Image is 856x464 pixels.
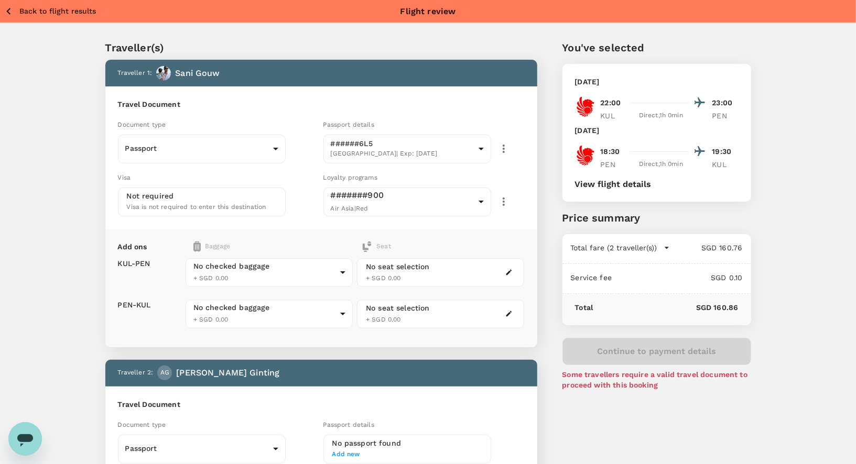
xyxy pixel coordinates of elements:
p: Total [575,302,593,313]
div: No checked baggage [193,261,336,271]
span: Visa is not required to enter this destination [127,203,266,211]
span: + SGD 0.00 [193,274,229,282]
span: Air Asia | Red [331,205,369,212]
span: Document type [118,121,166,128]
p: Passport [125,143,269,153]
p: 23:00 [712,97,739,108]
p: 18:30 [601,146,620,157]
span: + SGD 0.00 [366,274,401,282]
span: + SGD 0.00 [193,316,229,323]
p: Price summary [562,210,751,226]
h6: Travel Document [118,99,525,111]
p: Traveller 1 : [118,68,153,79]
div: No checked baggage+ SGD 0.00 [186,258,353,287]
p: Service fee [571,272,612,283]
span: + SGD 0.00 [366,316,401,323]
div: No seat selection [366,261,430,272]
button: View flight details [575,180,652,189]
div: Baggage [193,241,316,252]
p: ######6L5 [331,138,474,149]
img: baggage-icon [193,241,201,252]
span: Visa [118,174,131,181]
span: AG [160,368,169,378]
div: No checked baggage+ SGD 0.00 [186,300,353,328]
p: Not required [127,191,174,201]
span: Passport details [323,421,374,428]
p: SGD 160.76 [670,242,743,253]
p: PEN - KUL [118,300,151,310]
p: Back to flight results [19,6,96,16]
span: Add new [332,449,482,460]
p: [DATE] [575,125,600,136]
div: ######6L5[GEOGRAPHIC_DATA]| Exp: [DATE] [323,131,491,167]
div: Direct , 1h 0min [633,111,689,121]
p: KUL [712,159,739,170]
div: #######900Air Asia|Red [323,182,491,222]
p: KUL [601,111,627,121]
div: No seat selection [366,303,430,314]
h6: No passport found [332,438,482,449]
div: No checked baggage [193,302,336,313]
img: avatar-6695f0dd85a4d.png [156,66,171,81]
p: SGD 160.86 [593,302,738,313]
p: Sani Gouw [175,67,220,80]
div: Seat [362,241,391,252]
p: KUL - PEN [118,258,150,269]
p: [DATE] [575,76,600,87]
h6: Travel Document [118,399,525,411]
span: Loyalty programs [323,174,377,181]
p: Total fare (2 traveller(s)) [571,242,657,253]
button: Back to flight results [4,5,96,18]
iframe: Button to launch messaging window [8,422,42,456]
img: OD [575,96,596,117]
span: [GEOGRAPHIC_DATA] | Exp: [DATE] [331,149,474,159]
p: Add ons [118,241,147,252]
p: 22:00 [601,97,621,108]
p: PEN [601,159,627,170]
p: Flight review [400,5,456,18]
span: Passport details [323,121,374,128]
p: You've selected [562,40,751,56]
p: Traveller 2 : [118,368,154,378]
p: #######900 [331,189,474,202]
span: Document type [118,421,166,428]
p: Some travellers require a valid travel document to proceed with this booking [562,369,751,390]
p: SGD 0.10 [612,272,742,283]
img: baggage-icon [362,241,372,252]
p: 19:30 [712,146,739,157]
div: Direct , 1h 0min [633,159,689,170]
img: OD [575,145,596,166]
p: Traveller(s) [105,40,537,56]
p: [PERSON_NAME] Ginting [176,367,279,379]
p: PEN [712,111,739,121]
div: Passport [118,136,286,162]
button: Total fare (2 traveller(s)) [571,242,670,253]
div: Passport [118,436,286,462]
p: Passport [125,443,269,454]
